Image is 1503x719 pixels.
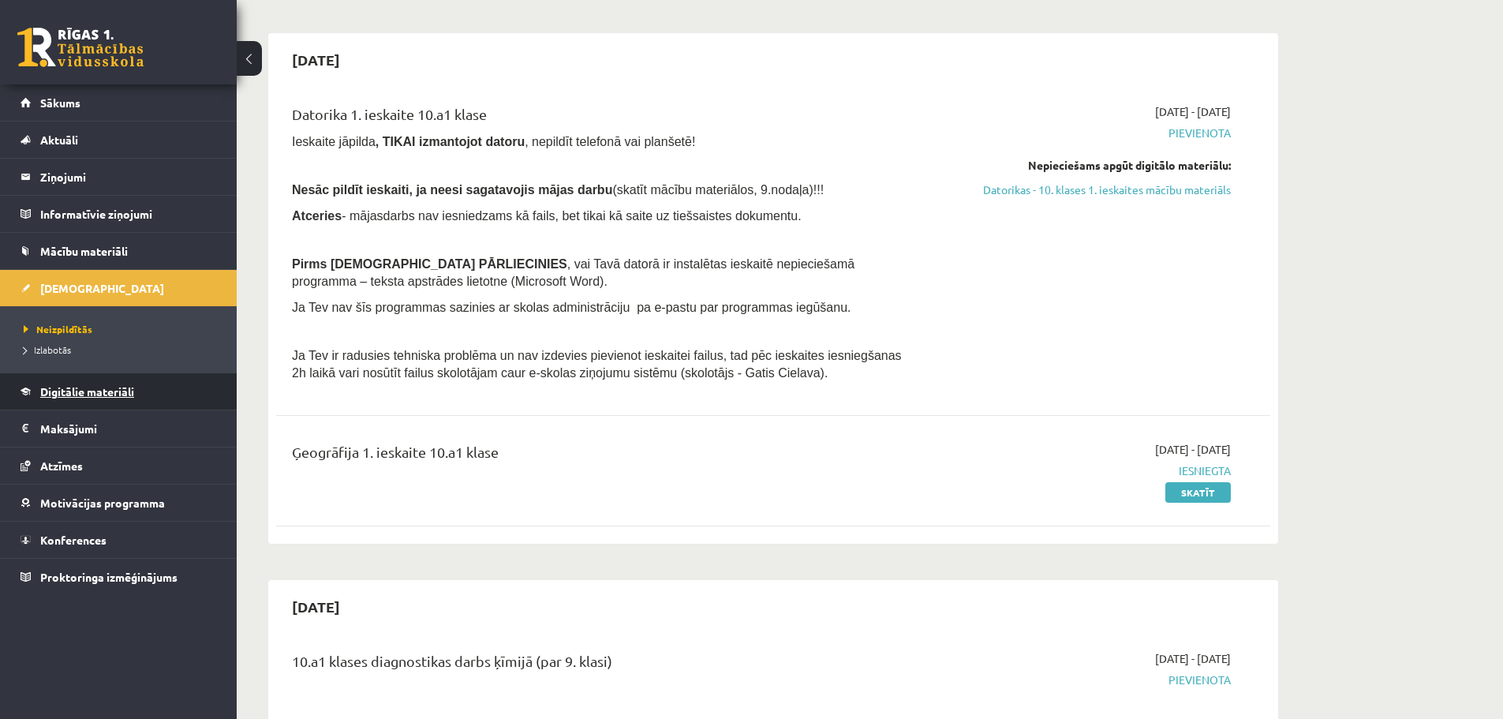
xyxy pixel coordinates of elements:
[21,485,217,521] a: Motivācijas programma
[292,183,612,197] span: Nesāc pildīt ieskaiti, ja neesi sagatavojis mājas darbu
[292,301,851,314] span: Ja Tev nav šīs programmas sazinies ar skolas administrāciju pa e-pastu par programmas iegūšanu.
[21,233,217,269] a: Mācību materiāli
[40,533,107,547] span: Konferences
[292,349,902,380] span: Ja Tev ir radusies tehniska problēma un nav izdevies pievienot ieskaitei failus, tad pēc ieskaite...
[292,257,567,271] span: Pirms [DEMOGRAPHIC_DATA] PĀRLIECINIES
[40,496,165,510] span: Motivācijas programma
[40,196,217,232] legend: Informatīvie ziņojumi
[933,125,1231,141] span: Pievienota
[21,122,217,158] a: Aktuāli
[21,522,217,558] a: Konferences
[24,322,221,336] a: Neizpildītās
[21,196,217,232] a: Informatīvie ziņojumi
[21,410,217,447] a: Maksājumi
[21,270,217,306] a: [DEMOGRAPHIC_DATA]
[292,135,695,148] span: Ieskaite jāpilda , nepildīt telefonā vai planšetē!
[933,462,1231,479] span: Iesniegta
[292,103,910,133] div: Datorika 1. ieskaite 10.a1 klase
[292,650,910,680] div: 10.a1 klases diagnostikas darbs ķīmijā (par 9. klasi)
[40,133,78,147] span: Aktuāli
[933,672,1231,688] span: Pievienota
[21,84,217,121] a: Sākums
[40,459,83,473] span: Atzīmes
[1155,650,1231,667] span: [DATE] - [DATE]
[40,244,128,258] span: Mācību materiāli
[21,448,217,484] a: Atzīmes
[1165,482,1231,503] a: Skatīt
[21,559,217,595] a: Proktoringa izmēģinājums
[21,159,217,195] a: Ziņojumi
[21,373,217,410] a: Digitālie materiāli
[292,209,342,223] b: Atceries
[17,28,144,67] a: Rīgas 1. Tālmācības vidusskola
[612,183,824,197] span: (skatīt mācību materiālos, 9.nodaļa)!!!
[24,343,71,356] span: Izlabotās
[376,135,525,148] b: , TIKAI izmantojot datoru
[40,281,164,295] span: [DEMOGRAPHIC_DATA]
[40,570,178,584] span: Proktoringa izmēģinājums
[24,343,221,357] a: Izlabotās
[40,410,217,447] legend: Maksājumi
[292,209,802,223] span: - mājasdarbs nav iesniedzams kā fails, bet tikai kā saite uz tiešsaistes dokumentu.
[1155,441,1231,458] span: [DATE] - [DATE]
[933,182,1231,198] a: Datorikas - 10. klases 1. ieskaites mācību materiāls
[933,157,1231,174] div: Nepieciešams apgūt digitālo materiālu:
[292,441,910,470] div: Ģeogrāfija 1. ieskaite 10.a1 klase
[276,41,356,78] h2: [DATE]
[40,95,80,110] span: Sākums
[292,257,854,288] span: , vai Tavā datorā ir instalētas ieskaitē nepieciešamā programma – teksta apstrādes lietotne (Micr...
[40,384,134,399] span: Digitālie materiāli
[276,588,356,625] h2: [DATE]
[1155,103,1231,120] span: [DATE] - [DATE]
[24,323,92,335] span: Neizpildītās
[40,159,217,195] legend: Ziņojumi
